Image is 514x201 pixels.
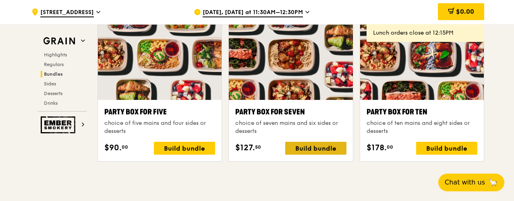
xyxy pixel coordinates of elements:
[44,71,63,77] span: Bundles
[154,142,215,155] div: Build bundle
[104,142,122,154] span: $90.
[44,100,58,106] span: Drinks
[203,8,303,17] span: [DATE], [DATE] at 11:30AM–12:30PM
[367,106,477,118] div: Party Box for Ten
[44,62,64,67] span: Regulars
[373,29,478,37] div: Lunch orders close at 12:15PM
[285,142,346,155] div: Build bundle
[44,52,67,58] span: Highlights
[235,119,346,135] div: choice of seven mains and six sides or desserts
[367,119,477,135] div: choice of ten mains and eight sides or desserts
[255,144,261,150] span: 50
[235,106,346,118] div: Party Box for Seven
[104,119,215,135] div: choice of five mains and four sides or desserts
[44,81,56,87] span: Sides
[438,174,504,191] button: Chat with us🦙
[104,106,215,118] div: Party Box for Five
[367,142,387,154] span: $178.
[456,8,474,15] span: $0.00
[488,178,498,187] span: 🦙
[41,116,78,133] img: Ember Smokery web logo
[40,8,94,17] span: [STREET_ADDRESS]
[416,142,477,155] div: Build bundle
[122,144,128,150] span: 00
[387,144,393,150] span: 00
[445,178,485,187] span: Chat with us
[44,91,62,96] span: Desserts
[41,34,78,48] img: Grain web logo
[235,142,255,154] span: $127.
